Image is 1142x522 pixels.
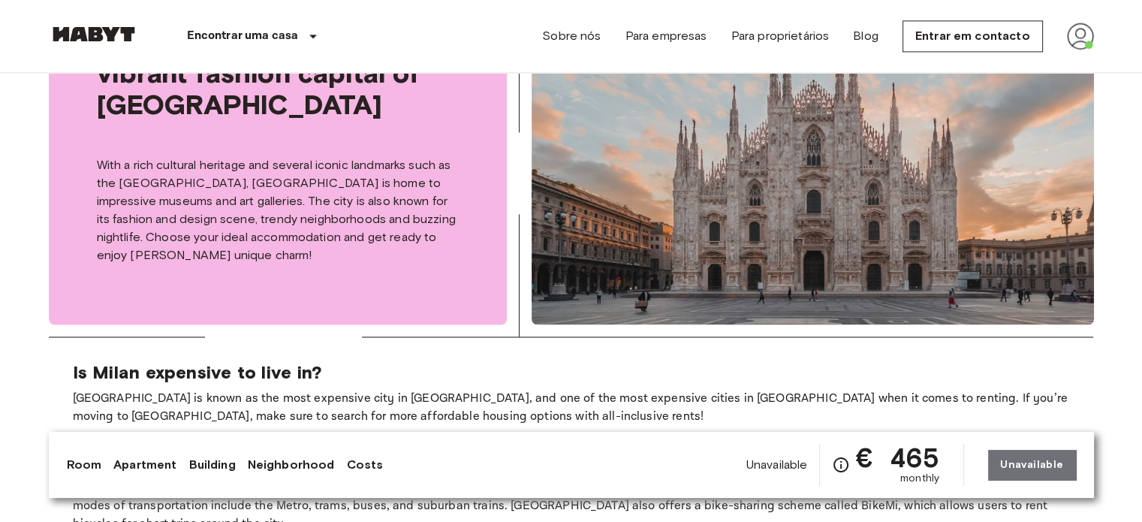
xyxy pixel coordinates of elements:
[832,456,850,474] svg: Check cost overview for full price breakdown. Please note that discounts apply to new joiners onl...
[1067,23,1094,50] img: avatar
[900,471,939,486] span: monthly
[73,361,1070,384] p: Is Milan expensive to live in?
[731,27,829,45] a: Para proprietários
[625,27,707,45] a: Para empresas
[902,20,1043,52] a: Entrar em contacto
[187,27,299,45] p: Encontrar uma casa
[346,456,383,474] a: Costs
[67,456,102,474] a: Room
[113,456,176,474] a: Apartment
[97,156,459,264] p: With a rich cultural heritage and several iconic landmarks such as the [GEOGRAPHIC_DATA], [GEOGRA...
[856,444,939,471] span: € 465
[49,26,139,41] img: Habyt
[746,457,808,473] span: Unavailable
[97,26,459,120] span: [GEOGRAPHIC_DATA], the vibrant fashion capital of [GEOGRAPHIC_DATA]
[248,456,335,474] a: Neighborhood
[542,27,601,45] a: Sobre nós
[73,390,1070,426] p: [GEOGRAPHIC_DATA] is known as the most expensive city in [GEOGRAPHIC_DATA], and one of the most e...
[853,27,878,45] a: Blog
[188,456,235,474] a: Building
